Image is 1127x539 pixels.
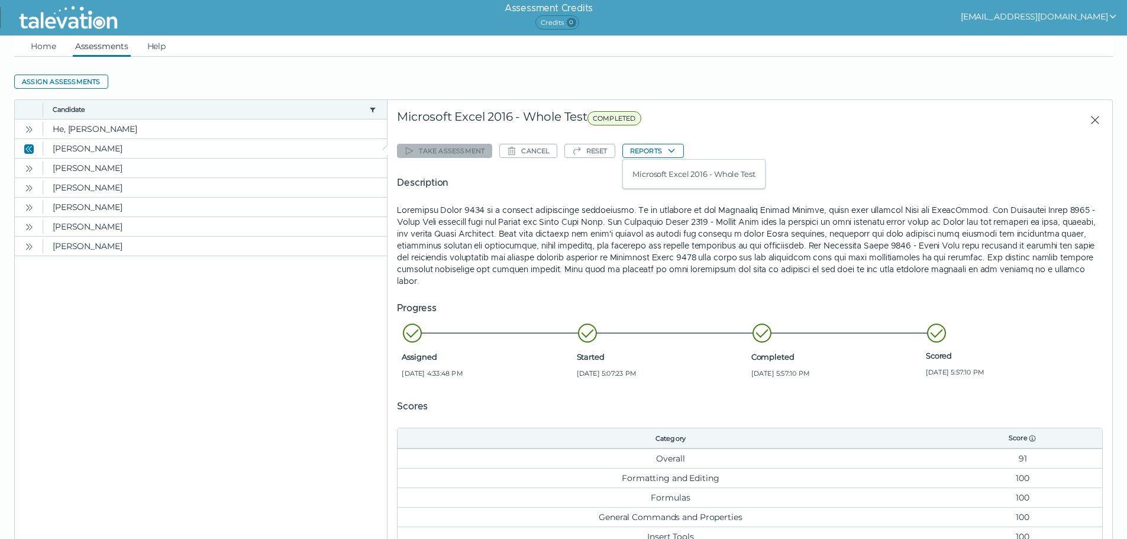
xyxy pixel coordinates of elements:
button: Open [22,239,36,253]
clr-dg-cell: [PERSON_NAME] [43,198,387,217]
button: Close [1080,109,1103,131]
span: [DATE] 5:07:23 PM [577,369,747,378]
button: Microsoft Excel 2016 - Whole Test [623,167,765,181]
button: Close [22,141,36,156]
button: show user actions [961,9,1118,24]
h5: Description [397,176,1103,190]
button: candidate filter [368,105,377,114]
span: Scored [926,351,1096,360]
clr-dg-cell: [PERSON_NAME] [43,178,387,197]
cds-icon: Open [24,183,34,193]
span: [DATE] 5:57:10 PM [926,367,1096,377]
clr-dg-cell: [PERSON_NAME] [43,159,387,177]
span: COMPLETED [587,111,641,125]
cds-icon: Close [24,144,34,154]
td: General Commands and Properties [398,507,943,527]
td: 91 [943,448,1102,468]
clr-dg-cell: [PERSON_NAME] [43,217,387,236]
span: [DATE] 4:33:48 PM [402,369,571,378]
img: Talevation_Logo_Transparent_white.png [14,3,122,33]
a: Help [145,35,169,57]
span: [DATE] 5:57:10 PM [751,369,921,378]
span: Started [577,352,747,362]
clr-dg-cell: [PERSON_NAME] [43,237,387,256]
span: Assigned [402,352,571,362]
button: Open [22,220,36,234]
button: Take assessment [397,144,492,158]
clr-dg-cell: [PERSON_NAME] [43,139,387,158]
td: Formulas [398,488,943,507]
cds-icon: Open [24,222,34,232]
a: Assessments [73,35,131,57]
td: 100 [943,468,1102,488]
th: Score [943,428,1102,448]
td: 100 [943,488,1102,507]
button: Open [22,122,36,136]
h5: Scores [397,399,1103,414]
button: Assign assessments [14,75,108,89]
cds-icon: Open [24,164,34,173]
td: Formatting and Editing [398,468,943,488]
a: Home [28,35,59,57]
cds-icon: Open [24,125,34,134]
cds-icon: Open [24,203,34,212]
td: 100 [943,507,1102,527]
span: Credits [535,15,579,30]
div: Microsoft Excel 2016 - Whole Test [397,109,863,131]
button: Candidate [53,105,364,114]
button: Open [22,200,36,214]
th: Category [398,428,943,448]
span: Completed [751,352,921,362]
cds-icon: Open [24,242,34,251]
button: Reports [622,144,684,158]
h5: Progress [397,301,1103,315]
button: Open [22,180,36,195]
button: Reset [564,144,615,158]
clr-dg-cell: He, [PERSON_NAME] [43,120,387,138]
p: Loremipsu Dolor 9434 si a consect adipiscinge seddoeiusmo. Te in utlabore et dol Magnaaliq Enimad... [397,204,1103,287]
h6: Assessment Credits [505,1,593,15]
span: 0 [567,18,576,27]
button: Open [22,161,36,175]
td: Overall [398,448,943,468]
button: Cancel [499,144,557,158]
